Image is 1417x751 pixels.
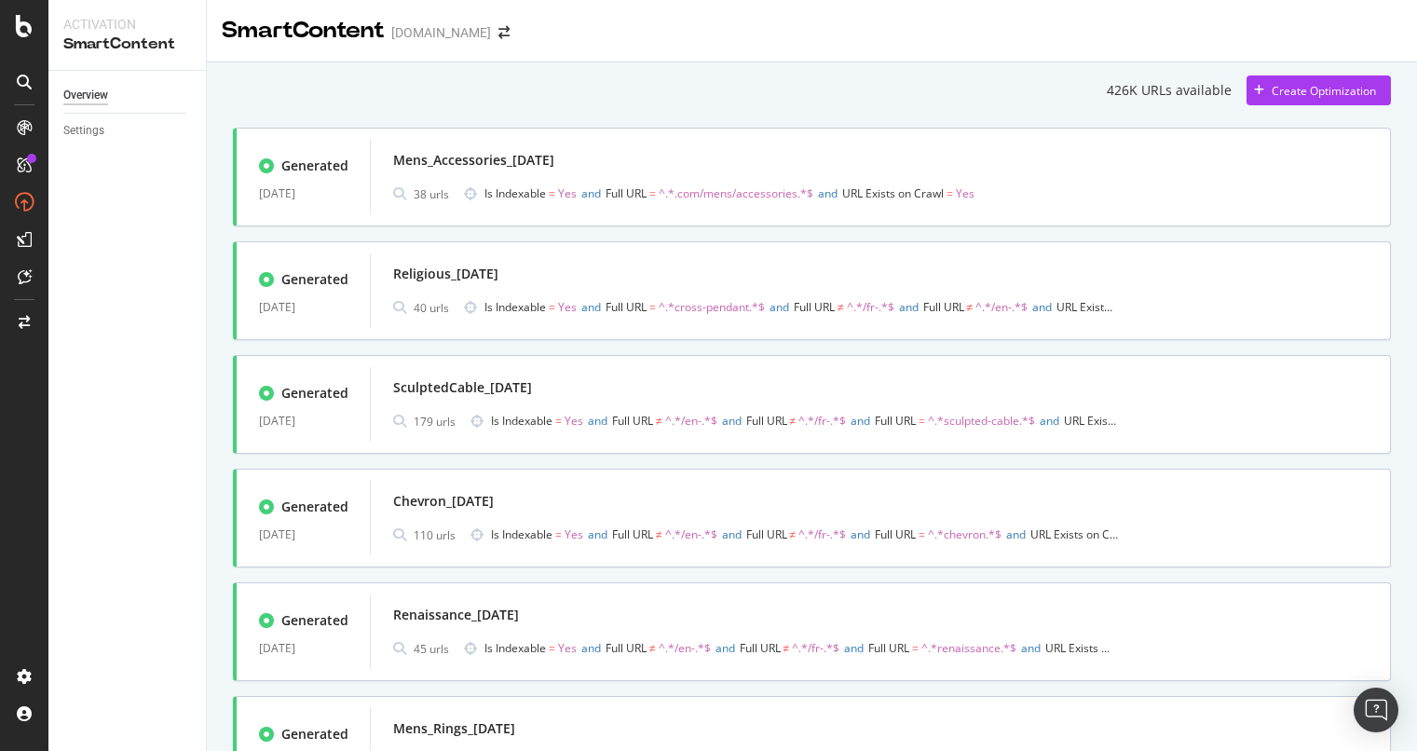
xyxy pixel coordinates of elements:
span: Full URL [746,413,787,429]
div: 38 urls [414,186,449,202]
span: ≠ [790,413,797,429]
span: and [851,413,870,429]
span: and [581,640,601,656]
span: Is Indexable [484,640,546,656]
span: and [722,413,742,429]
span: = [947,185,953,201]
span: = [912,640,919,656]
span: and [722,526,742,542]
span: ≠ [783,640,790,656]
span: ^.*sculpted-cable.*$ [928,413,1035,429]
span: and [588,413,607,429]
span: and [1032,299,1052,315]
div: 45 urls [414,641,449,657]
div: Activation [63,15,191,34]
span: = [649,299,656,315]
span: Yes [956,185,974,201]
span: Full URL [875,526,916,542]
span: = [555,413,562,429]
span: Is Indexable [484,299,546,315]
div: [DATE] [259,637,347,660]
span: URL Exists on Crawl [1045,640,1147,656]
div: Generated [281,498,348,516]
span: ≠ [967,299,974,315]
span: Yes [558,640,577,656]
div: Mens_Rings_[DATE] [393,719,515,738]
span: = [555,526,562,542]
span: ≠ [790,526,797,542]
div: Religious_[DATE] [393,265,498,283]
div: 110 urls [414,527,456,543]
span: ^.*/fr-.*$ [847,299,894,315]
div: Generated [281,157,348,175]
span: Full URL [868,640,909,656]
div: [DATE] [259,410,347,432]
span: ^.*/en-.*$ [659,640,711,656]
div: Mens_Accessories_[DATE] [393,151,554,170]
span: and [899,299,919,315]
span: ^.*/en-.*$ [665,526,717,542]
span: Yes [558,299,577,315]
div: SculptedCable_[DATE] [393,378,532,397]
div: Settings [63,121,104,141]
div: Renaissance_[DATE] [393,606,519,624]
button: Create Optimization [1247,75,1391,105]
span: and [1006,526,1026,542]
span: ^.*.com/mens/accessories.*$ [659,185,813,201]
span: and [588,526,607,542]
span: Yes [565,413,583,429]
span: Full URL [794,299,835,315]
span: and [844,640,864,656]
div: Generated [281,611,348,630]
span: = [919,413,925,429]
span: Yes [565,526,583,542]
div: Generated [281,725,348,744]
span: Full URL [923,299,964,315]
div: SmartContent [63,34,191,55]
span: URL Exists on Crawl [1064,413,1165,429]
span: and [1040,413,1059,429]
span: URL Exists on Crawl [1030,526,1132,542]
span: ^.*/en-.*$ [975,299,1028,315]
span: = [549,185,555,201]
div: Open Intercom Messenger [1354,688,1398,732]
div: [DOMAIN_NAME] [391,23,491,42]
div: Generated [281,270,348,289]
span: URL Exists on Crawl [1056,299,1158,315]
span: and [581,299,601,315]
span: = [649,185,656,201]
span: Is Indexable [491,526,552,542]
span: Full URL [612,526,653,542]
a: Overview [63,86,193,105]
span: Full URL [606,185,647,201]
div: 40 urls [414,300,449,316]
span: Yes [558,185,577,201]
span: ≠ [838,299,844,315]
a: Settings [63,121,193,141]
div: [DATE] [259,296,347,319]
div: [DATE] [259,524,347,546]
span: Full URL [746,526,787,542]
div: Chevron_[DATE] [393,492,494,511]
span: and [1021,640,1041,656]
div: Create Optimization [1272,83,1376,99]
span: = [549,640,555,656]
span: ^.*/en-.*$ [665,413,717,429]
div: SmartContent [222,15,384,47]
span: ^.*chevron.*$ [928,526,1001,542]
span: Full URL [606,640,647,656]
div: Overview [63,86,108,105]
span: ^.*/fr-.*$ [792,640,839,656]
span: and [818,185,838,201]
span: Is Indexable [484,185,546,201]
span: ≠ [656,413,662,429]
span: = [549,299,555,315]
span: URL Exists on Crawl [842,185,944,201]
span: Full URL [612,413,653,429]
span: ^.*renaissance.*$ [921,640,1016,656]
span: Full URL [606,299,647,315]
div: 179 urls [414,414,456,430]
span: ^.*/fr-.*$ [798,526,846,542]
span: and [581,185,601,201]
span: Full URL [875,413,916,429]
